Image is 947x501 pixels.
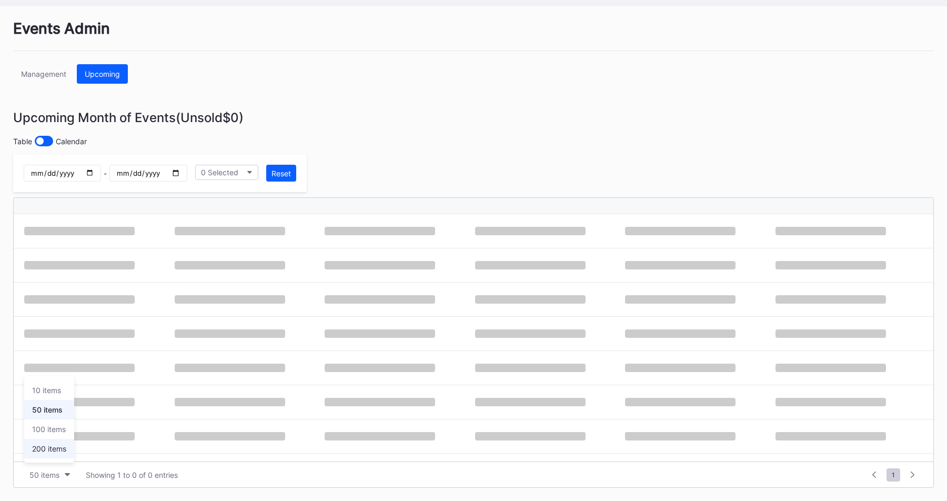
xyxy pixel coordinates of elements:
span: 1 [886,468,900,482]
div: 200 items [32,444,66,453]
div: 50 items [32,405,63,414]
div: 50 items [29,470,59,479]
button: 50 items [24,468,75,482]
div: 10 items [32,386,61,395]
div: 100 items [32,425,66,434]
div: Showing 1 to 0 of 0 entries [86,470,178,479]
